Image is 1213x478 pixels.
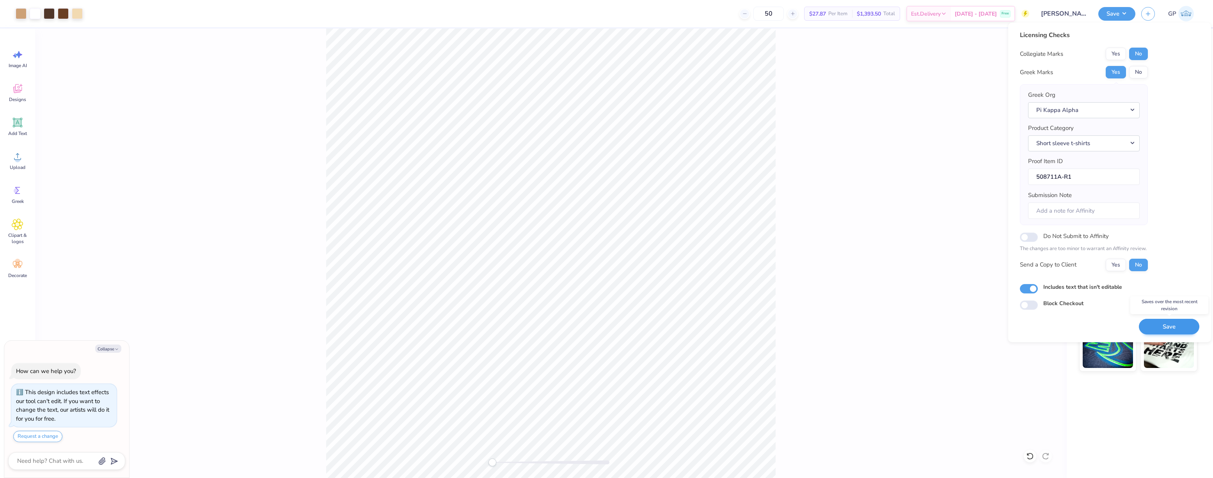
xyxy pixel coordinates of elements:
div: Collegiate Marks [1020,50,1063,59]
span: Per Item [828,10,847,18]
label: Do Not Submit to Affinity [1043,231,1109,241]
span: GP [1168,9,1176,18]
span: Est. Delivery [911,10,941,18]
div: Licensing Checks [1020,30,1148,40]
span: $1,393.50 [857,10,881,18]
div: How can we help you? [16,367,76,375]
button: Pi Kappa Alpha [1028,102,1140,118]
img: Water based Ink [1144,329,1194,368]
button: Yes [1106,259,1126,271]
label: Submission Note [1028,191,1072,200]
span: $27.87 [809,10,826,18]
span: Clipart & logos [5,232,30,245]
div: Accessibility label [488,458,496,466]
label: Block Checkout [1043,299,1083,307]
button: Request a change [13,431,62,442]
button: Yes [1106,48,1126,60]
button: Save [1098,7,1135,21]
div: This design includes text effects our tool can't edit. If you want to change the text, our artist... [16,388,109,423]
span: Image AI [9,62,27,69]
div: Saves over the most recent revision [1130,296,1208,314]
img: Glow in the Dark Ink [1083,329,1133,368]
label: Proof Item ID [1028,157,1063,166]
span: Decorate [8,272,27,279]
span: [DATE] - [DATE] [955,10,997,18]
button: No [1129,66,1148,78]
span: Free [1002,11,1009,16]
input: – – [753,7,784,21]
a: GP [1165,6,1197,21]
label: Greek Org [1028,91,1055,100]
div: Greek Marks [1020,68,1053,77]
button: No [1129,48,1148,60]
input: Untitled Design [1035,6,1092,21]
button: Yes [1106,66,1126,78]
label: Product Category [1028,124,1074,133]
span: Total [883,10,895,18]
button: Collapse [95,345,121,353]
div: Send a Copy to Client [1020,260,1076,269]
p: The changes are too minor to warrant an Affinity review. [1020,245,1148,253]
button: Save [1139,319,1199,335]
span: Add Text [8,130,27,137]
button: Short sleeve t-shirts [1028,135,1140,151]
label: Includes text that isn't editable [1043,283,1122,291]
img: Germaine Penalosa [1178,6,1194,21]
input: Add a note for Affinity [1028,203,1140,219]
span: Upload [10,164,25,171]
button: No [1129,259,1148,271]
span: Greek [12,198,24,204]
span: Designs [9,96,26,103]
